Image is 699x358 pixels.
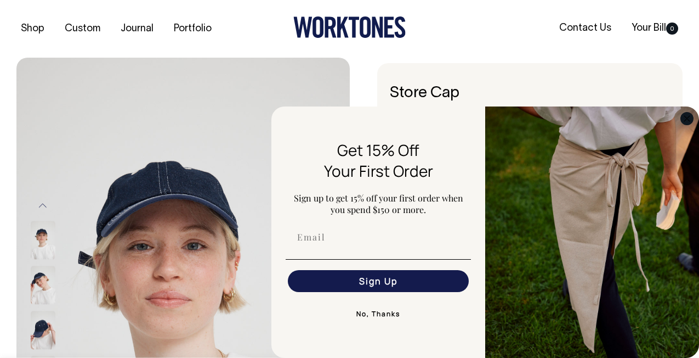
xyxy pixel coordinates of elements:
[35,193,51,218] button: Previous
[627,19,683,37] a: Your Bill0
[288,226,469,248] input: Email
[555,19,616,37] a: Contact Us
[169,20,216,38] a: Portfolio
[680,112,694,125] button: Close dialog
[666,23,678,35] span: 0
[60,20,105,38] a: Custom
[324,160,433,181] span: Your First Order
[286,303,471,325] button: No, Thanks
[485,107,699,358] img: 5e34ad8f-4f05-4173-92a8-ea475ee49ac9.jpeg
[31,221,55,259] img: Store Cap
[31,311,55,349] img: Store Cap
[271,107,699,358] div: FLYOUT Form
[337,139,419,160] span: Get 15% Off
[16,20,49,38] a: Shop
[390,85,670,102] h1: Store Cap
[116,20,158,38] a: Journal
[31,266,55,304] img: Store Cap
[294,192,463,215] span: Sign up to get 15% off your first order when you spend $150 or more.
[288,270,469,292] button: Sign Up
